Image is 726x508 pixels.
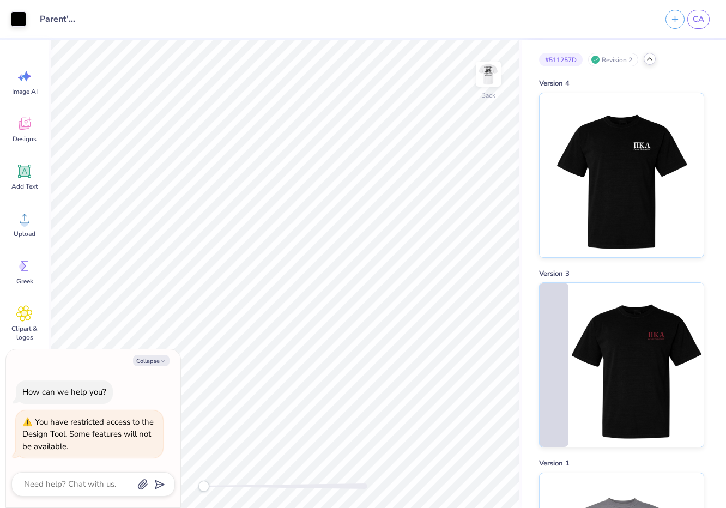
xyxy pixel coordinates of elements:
[16,277,33,286] span: Greek
[539,78,704,89] div: Version 4
[687,10,710,29] a: CA
[198,481,209,492] div: Accessibility label
[539,269,704,280] div: Version 3
[133,355,170,366] button: Collapse
[22,386,106,397] div: How can we help you?
[22,416,154,452] div: You have restricted access to the Design Tool. Some features will not be available.
[539,458,704,469] div: Version 1
[7,324,43,342] span: Clipart & logos
[588,53,638,66] div: Revision 2
[14,229,35,238] span: Upload
[11,182,38,191] span: Add Text
[539,53,583,66] div: # 511257D
[554,93,689,257] img: Version 4
[12,87,38,96] span: Image AI
[32,8,85,30] input: Untitled Design
[568,283,704,447] img: Version 3
[481,90,495,100] div: Back
[13,135,37,143] span: Designs
[693,13,704,26] span: CA
[477,63,499,85] img: Back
